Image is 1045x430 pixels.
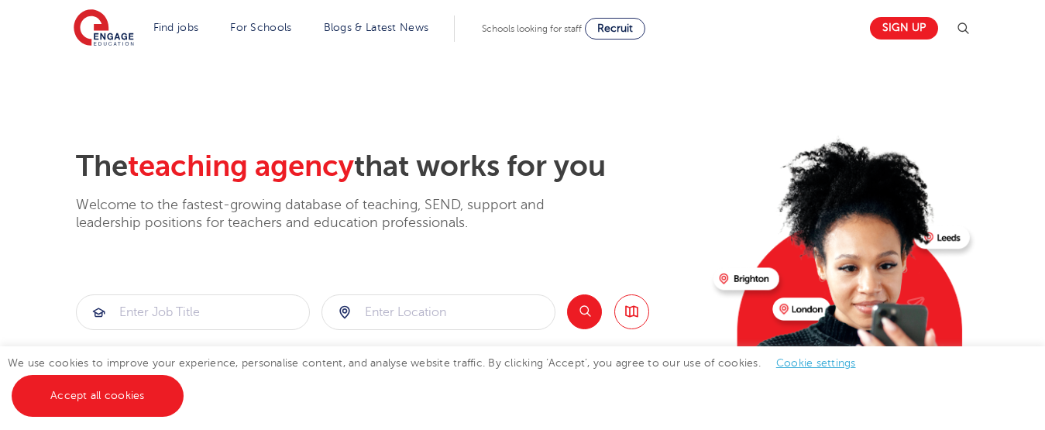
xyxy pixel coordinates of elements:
[8,357,871,401] span: We use cookies to improve your experience, personalise content, and analyse website traffic. By c...
[76,294,310,330] div: Submit
[128,150,354,183] span: teaching agency
[230,22,291,33] a: For Schools
[321,294,555,330] div: Submit
[12,375,184,417] a: Accept all cookies
[567,294,602,329] button: Search
[74,9,134,48] img: Engage Education
[153,22,199,33] a: Find jobs
[322,295,555,329] input: Submit
[324,22,429,33] a: Blogs & Latest News
[76,149,701,184] h2: The that works for you
[76,196,587,232] p: Welcome to the fastest-growing database of teaching, SEND, support and leadership positions for t...
[77,295,309,329] input: Submit
[870,17,938,40] a: Sign up
[482,23,582,34] span: Schools looking for staff
[597,22,633,34] span: Recruit
[776,357,856,369] a: Cookie settings
[585,18,645,40] a: Recruit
